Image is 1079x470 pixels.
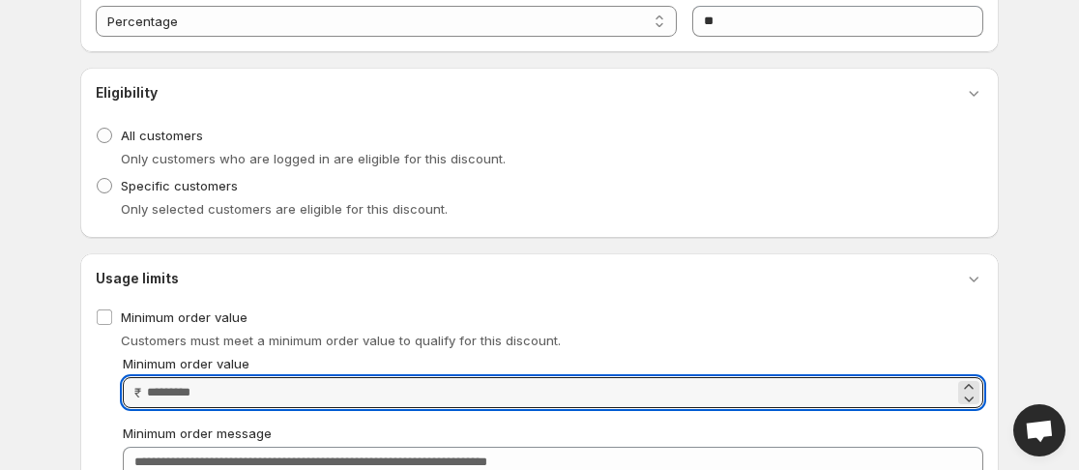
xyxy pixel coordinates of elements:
[123,356,249,371] span: Minimum order value
[134,385,141,400] span: ₹
[121,128,203,143] span: All customers
[123,426,272,441] span: Minimum order message
[96,269,179,288] h3: Usage limits
[96,83,158,103] h3: Eligibility
[121,333,561,348] span: Customers must meet a minimum order value to qualify for this discount.
[121,178,238,193] span: Specific customers
[1013,404,1065,456] div: Open chat
[121,201,448,217] span: Only selected customers are eligible for this discount.
[121,309,248,325] span: Minimum order value
[121,151,506,166] span: Only customers who are logged in are eligible for this discount.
